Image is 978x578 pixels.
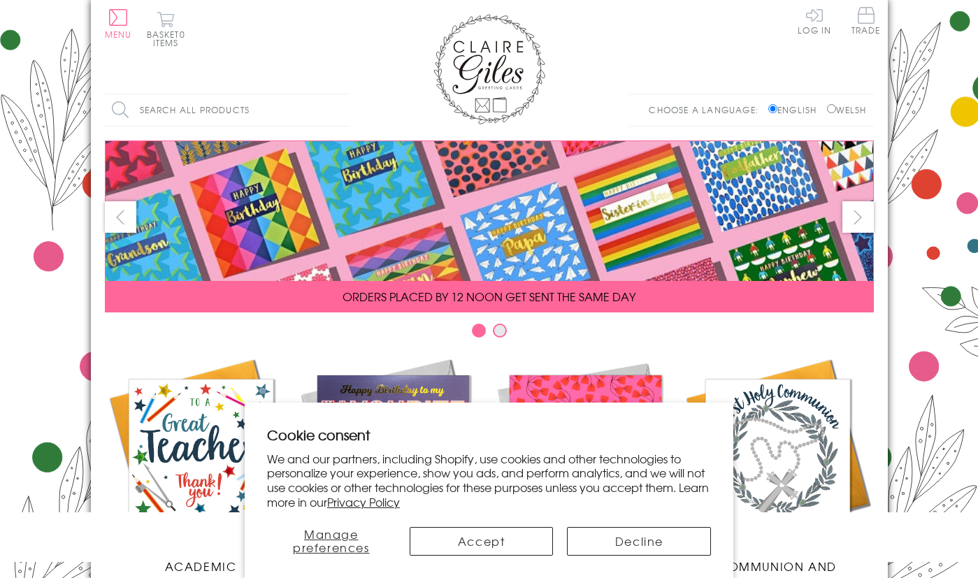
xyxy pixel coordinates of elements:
[297,355,489,575] a: New Releases
[105,9,132,38] button: Menu
[768,104,777,113] input: English
[472,324,486,338] button: Carousel Page 1 (Current Slide)
[147,11,185,47] button: Basket0 items
[105,201,136,233] button: prev
[343,288,635,305] span: ORDERS PLACED BY 12 NOON GET SENT THE SAME DAY
[493,324,507,338] button: Carousel Page 2
[567,527,711,556] button: Decline
[153,28,185,49] span: 0 items
[105,355,297,575] a: Academic
[827,104,836,113] input: Welsh
[267,451,712,510] p: We and our partners, including Shopify, use cookies and other technologies to personalize your ex...
[842,201,874,233] button: next
[827,103,867,116] label: Welsh
[105,94,350,126] input: Search all products
[433,14,545,124] img: Claire Giles Greetings Cards
[851,7,881,34] span: Trade
[267,527,396,556] button: Manage preferences
[851,7,881,37] a: Trade
[267,425,712,445] h2: Cookie consent
[410,527,554,556] button: Accept
[798,7,831,34] a: Log In
[293,526,370,556] span: Manage preferences
[489,355,682,575] a: Birthdays
[768,103,824,116] label: English
[165,558,237,575] span: Academic
[105,28,132,41] span: Menu
[649,103,765,116] p: Choose a language:
[327,493,400,510] a: Privacy Policy
[336,94,350,126] input: Search
[105,323,874,345] div: Carousel Pagination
